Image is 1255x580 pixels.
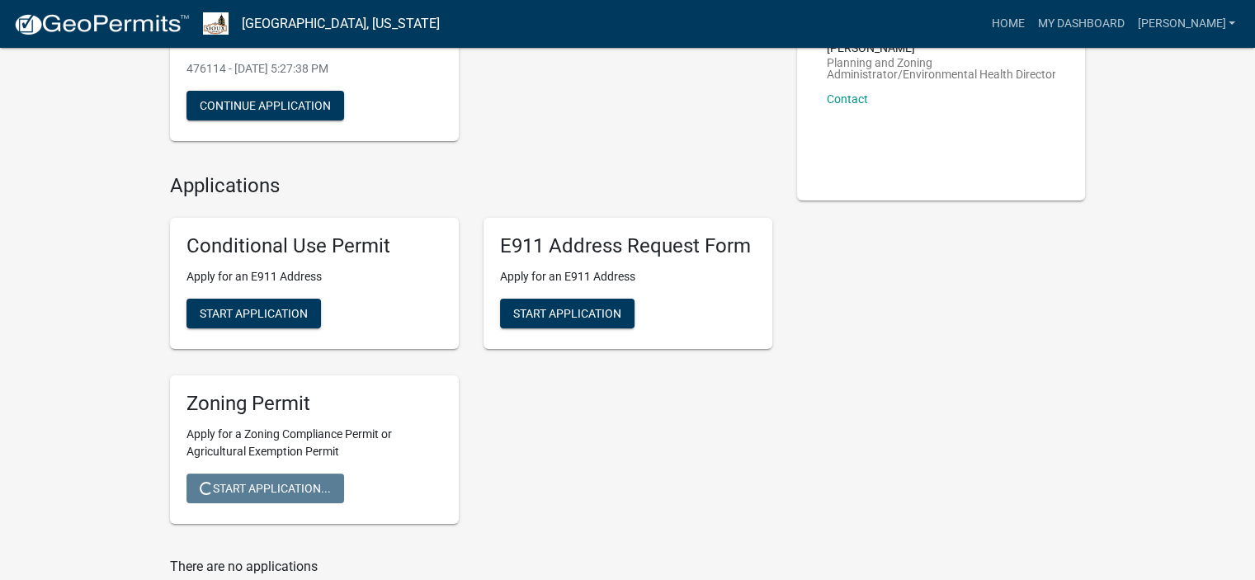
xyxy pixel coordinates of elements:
[186,91,344,120] button: Continue Application
[500,299,635,328] button: Start Application
[1130,8,1242,40] a: [PERSON_NAME]
[186,392,442,416] h5: Zoning Permit
[203,12,229,35] img: Sioux County, Iowa
[827,57,1056,80] p: Planning and Zoning Administrator/Environmental Health Director
[827,92,868,106] a: Contact
[200,481,331,494] span: Start Application...
[500,234,756,258] h5: E911 Address Request Form
[186,426,442,460] p: Apply for a Zoning Compliance Permit or Agricultural Exemption Permit
[513,307,621,320] span: Start Application
[170,174,772,198] h4: Applications
[186,234,442,258] h5: Conditional Use Permit
[827,42,1056,54] p: [PERSON_NAME]
[200,307,308,320] span: Start Application
[186,60,442,78] p: 476114 - [DATE] 5:27:38 PM
[170,174,772,536] wm-workflow-list-section: Applications
[500,268,756,285] p: Apply for an E911 Address
[984,8,1031,40] a: Home
[170,557,772,577] p: There are no applications
[242,10,440,38] a: [GEOGRAPHIC_DATA], [US_STATE]
[186,268,442,285] p: Apply for an E911 Address
[186,474,344,503] button: Start Application...
[186,299,321,328] button: Start Application
[1031,8,1130,40] a: My Dashboard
